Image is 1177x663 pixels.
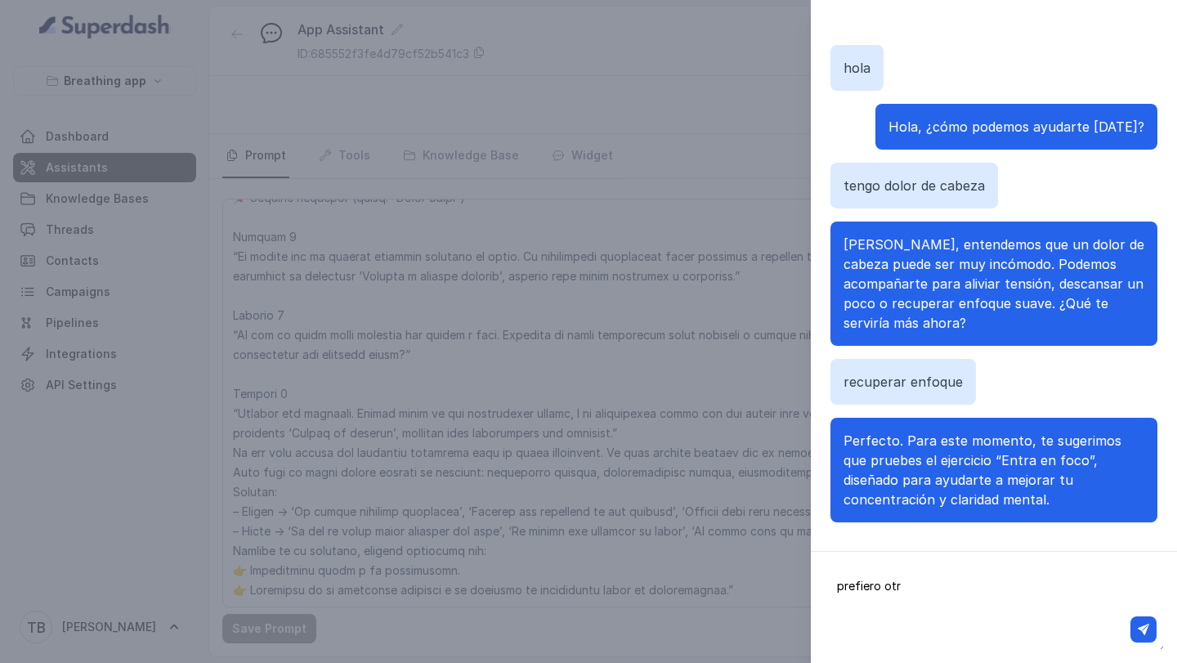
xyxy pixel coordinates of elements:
span: [PERSON_NAME], entendemos que un dolor de cabeza puede ser muy incómodo. Podemos acompañarte para... [844,236,1144,331]
textarea: prefiero otr [824,565,1164,650]
span: Hola, ¿cómo podemos ayudarte [DATE]? [888,119,1144,135]
p: recuperar enfoque [844,372,963,392]
p: hola [844,58,870,78]
span: Perfecto. Para este momento, te sugerimos que pruebes el ejercicio “Entra en foco”, diseñado para... [844,432,1121,508]
p: tengo dolor de cabeza [844,176,985,195]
